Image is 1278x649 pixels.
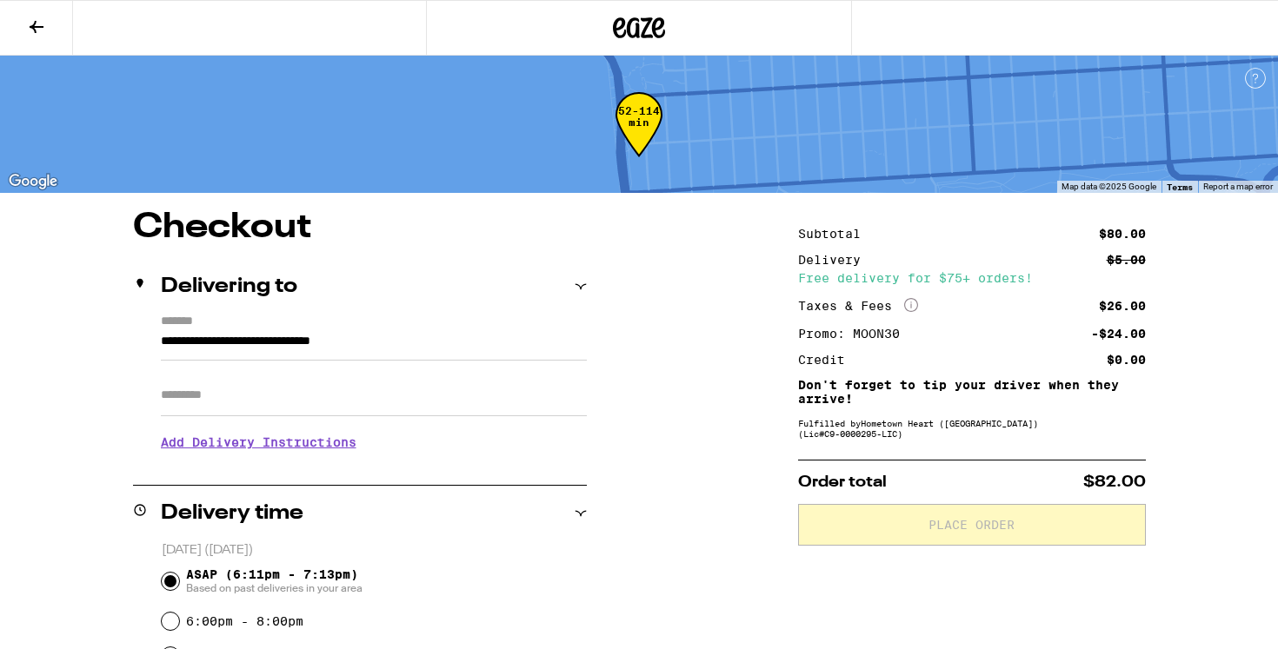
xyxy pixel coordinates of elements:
h2: Delivering to [161,276,297,297]
div: Subtotal [798,228,873,240]
label: 6:00pm - 8:00pm [186,614,303,628]
p: [DATE] ([DATE]) [162,542,587,559]
span: Order total [798,474,887,490]
button: Place Order [798,504,1146,546]
div: $26.00 [1099,300,1146,312]
div: $5.00 [1107,254,1146,266]
h2: Delivery time [161,503,303,524]
div: $0.00 [1107,354,1146,366]
div: Promo: MOON30 [798,328,912,340]
div: $80.00 [1099,228,1146,240]
div: Credit [798,354,857,366]
span: $82.00 [1083,474,1146,490]
a: Report a map error [1203,182,1273,191]
a: Open this area in Google Maps (opens a new window) [4,170,62,193]
span: Based on past deliveries in your area [186,581,363,595]
div: Delivery [798,254,873,266]
h3: Add Delivery Instructions [161,422,587,462]
div: Fulfilled by Hometown Heart ([GEOGRAPHIC_DATA]) (Lic# C9-0000295-LIC ) [798,418,1146,439]
h1: Checkout [133,210,587,245]
img: Google [4,170,62,193]
span: Map data ©2025 Google [1062,182,1156,191]
div: 52-114 min [616,105,662,170]
p: Don't forget to tip your driver when they arrive! [798,378,1146,406]
a: Terms [1167,182,1193,192]
div: -$24.00 [1091,328,1146,340]
span: ASAP (6:11pm - 7:13pm) [186,567,363,595]
div: Free delivery for $75+ orders! [798,272,1146,284]
span: Hi. Need any help? [10,12,125,26]
span: Place Order [929,519,1015,531]
p: We'll contact you at [PHONE_NUMBER] when we arrive [161,462,587,476]
div: Taxes & Fees [798,298,918,314]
